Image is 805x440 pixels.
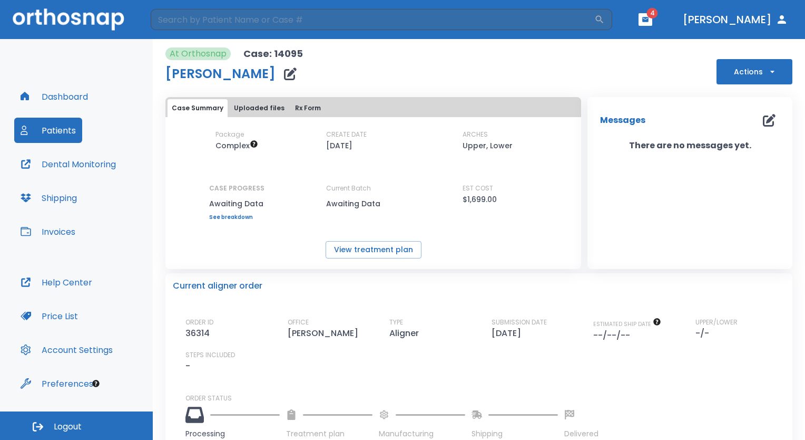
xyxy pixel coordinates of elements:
p: --/--/-- [593,329,634,342]
p: There are no messages yet. [587,139,792,152]
p: [DATE] [326,139,352,152]
button: Rx Form [291,99,325,117]
button: Actions [716,59,792,84]
span: 4 [647,8,658,18]
button: [PERSON_NAME] [679,10,792,29]
button: Patients [14,118,82,143]
button: Dental Monitoring [14,151,122,177]
span: The date will be available after approving treatment plan [593,320,661,328]
p: Current Batch [326,184,421,193]
span: Logout [54,421,82,433]
button: Shipping [14,185,83,211]
p: At Orthosnap [170,47,227,60]
p: EST COST [463,184,493,193]
p: 36314 [185,327,214,340]
p: ARCHES [463,130,488,139]
p: Treatment plan [286,428,372,439]
h1: [PERSON_NAME] [165,68,276,80]
button: Help Center [14,270,99,295]
p: SUBMISSION DATE [492,318,547,327]
input: Search by Patient Name or Case # [151,9,594,30]
p: [PERSON_NAME] [288,327,362,340]
div: Tooltip anchor [91,379,101,388]
p: ORDER STATUS [185,394,785,403]
p: CASE PROGRESS [209,184,264,193]
p: Delivered [564,428,598,439]
p: UPPER/LOWER [695,318,738,327]
p: Awaiting Data [209,197,264,210]
p: Aligner [389,327,423,340]
p: Awaiting Data [326,197,421,210]
button: Uploaded files [230,99,289,117]
button: View treatment plan [326,241,421,259]
p: OFFICE [288,318,309,327]
p: CREATE DATE [326,130,367,139]
p: $1,699.00 [463,193,497,206]
p: -/- [695,327,713,340]
button: Price List [14,303,84,329]
button: Account Settings [14,337,119,362]
p: ORDER ID [185,318,213,327]
p: Case: 14095 [243,47,303,60]
p: Processing [185,428,280,439]
button: Invoices [14,219,82,244]
button: Preferences [14,371,100,396]
span: Up to 50 Steps (100 aligners) [215,140,258,151]
button: Case Summary [168,99,228,117]
p: Shipping [472,428,558,439]
p: Messages [600,114,645,127]
p: TYPE [389,318,403,327]
div: tabs [168,99,579,117]
p: [DATE] [492,327,525,340]
p: Manufacturing [379,428,465,439]
p: Upper, Lower [463,139,513,152]
p: - [185,360,190,372]
button: Dashboard [14,84,94,109]
img: Orthosnap [13,8,124,30]
p: STEPS INCLUDED [185,350,235,360]
p: Current aligner order [173,280,262,292]
p: Package [215,130,244,139]
a: See breakdown [209,214,264,221]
